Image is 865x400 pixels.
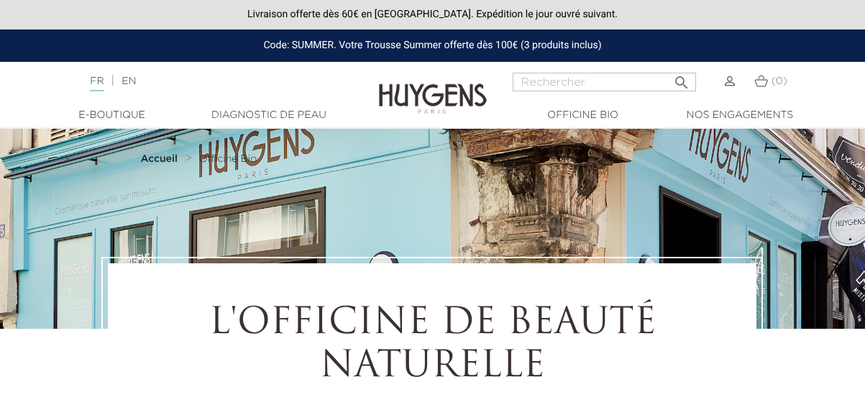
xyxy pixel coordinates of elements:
a: Nos engagements [668,108,812,123]
a: Diagnostic de peau [197,108,341,123]
input: Rechercher [513,73,696,91]
a: EN [122,76,136,86]
img: Huygens [379,60,487,116]
div: | [83,73,349,90]
a: Accueil [140,153,180,165]
strong: Accueil [140,154,178,164]
i:  [673,70,690,87]
a: FR [90,76,104,91]
h1: L'OFFICINE DE BEAUTÉ NATURELLE [147,303,717,389]
button:  [669,68,695,88]
span: (0) [772,76,787,86]
span: Officine Bio [199,154,257,164]
a: Officine Bio [199,153,257,165]
a: Officine Bio [511,108,655,123]
a: E-Boutique [40,108,184,123]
